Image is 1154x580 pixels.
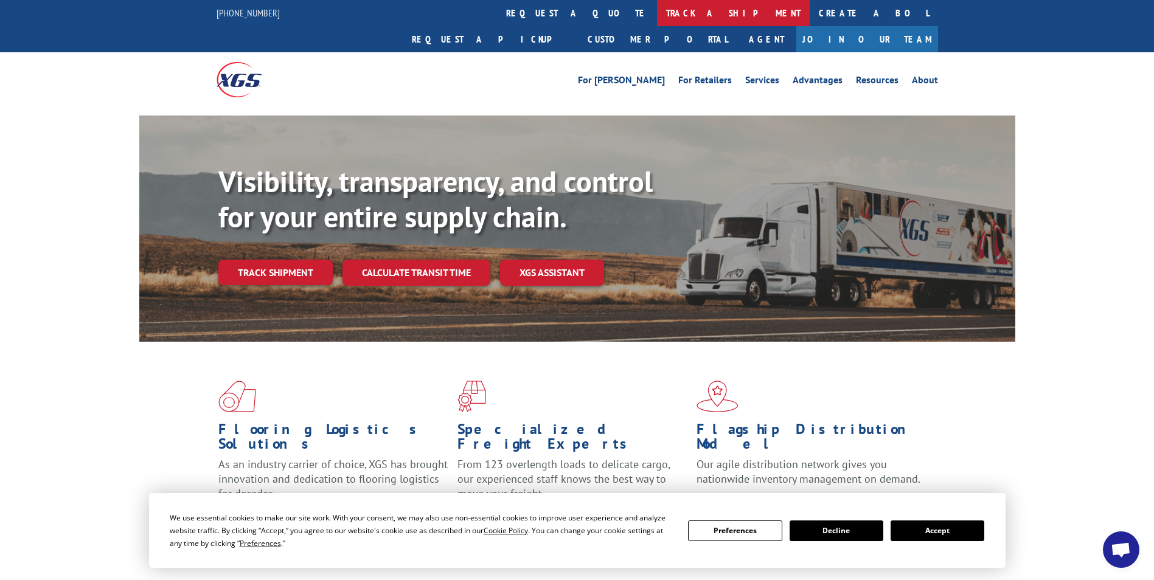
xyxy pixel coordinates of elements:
span: Preferences [240,538,281,548]
h1: Specialized Freight Experts [457,422,687,457]
a: For Retailers [678,75,732,89]
a: [PHONE_NUMBER] [217,7,280,19]
p: From 123 overlength loads to delicate cargo, our experienced staff knows the best way to move you... [457,457,687,511]
a: For [PERSON_NAME] [578,75,665,89]
a: Advantages [793,75,843,89]
a: XGS ASSISTANT [500,260,604,286]
b: Visibility, transparency, and control for your entire supply chain. [218,162,653,235]
div: We use essential cookies to make our site work. With your consent, we may also use non-essential ... [170,511,673,550]
img: xgs-icon-focused-on-flooring-red [457,381,486,412]
a: Request a pickup [403,26,579,52]
img: xgs-icon-total-supply-chain-intelligence-red [218,381,256,412]
a: Open chat [1103,531,1139,568]
div: Cookie Consent Prompt [149,493,1006,568]
button: Accept [891,520,984,541]
h1: Flooring Logistics Solutions [218,422,448,457]
a: Resources [856,75,899,89]
a: Calculate transit time [342,260,490,286]
h1: Flagship Distribution Model [697,422,926,457]
a: Customer Portal [579,26,737,52]
a: Join Our Team [796,26,938,52]
button: Decline [790,520,883,541]
a: Agent [737,26,796,52]
span: Our agile distribution network gives you nationwide inventory management on demand. [697,457,920,486]
img: xgs-icon-flagship-distribution-model-red [697,381,739,412]
a: Services [745,75,779,89]
span: As an industry carrier of choice, XGS has brought innovation and dedication to flooring logistics... [218,457,448,500]
a: About [912,75,938,89]
button: Preferences [688,520,782,541]
a: Track shipment [218,260,333,285]
span: Cookie Policy [484,525,528,536]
